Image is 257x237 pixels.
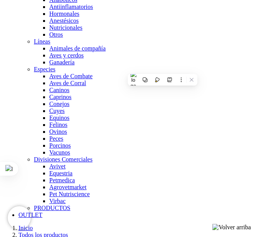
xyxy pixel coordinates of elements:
a: Caprinos [49,94,72,100]
img: Volver arriba [212,224,251,231]
a: Petmedica [49,177,75,183]
a: Avivet [49,163,65,170]
a: Virbac [49,198,66,204]
a: Ganadería [49,59,75,66]
a: Pet Nutriscience [49,191,90,197]
a: Especies [34,66,55,72]
a: Felinos [49,121,67,128]
a: Ovinos [49,128,67,135]
a: Otros [49,31,63,38]
a: Divisiones Comerciales [34,156,92,163]
a: Caninos [49,87,69,93]
iframe: Brevo live chat [8,206,31,229]
a: Equinos [49,114,69,121]
a: Porcinos [49,142,71,149]
a: Líneas [34,38,50,45]
a: Aves de Combate [49,73,93,79]
a: Vacunos [49,149,70,156]
a: Aves y cerdos [49,52,83,59]
a: Hormonales [49,10,79,17]
a: Aves de Corral [49,80,86,86]
a: Antiinflamatorios [49,3,93,10]
a: Conejos [49,101,69,107]
a: Animales de compañía [49,45,106,52]
a: Nutricionales [49,24,82,31]
a: Peces [49,135,63,142]
a: Equestria [49,170,72,176]
a: Anestésicos [49,17,78,24]
a: Cuyes [49,108,65,114]
a: Agrovetmarket [49,184,87,190]
a: PRODUCTOS [34,205,70,211]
